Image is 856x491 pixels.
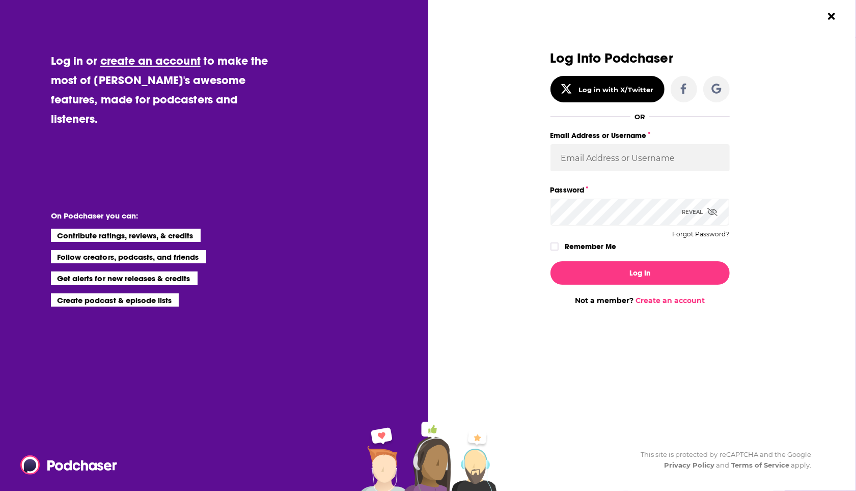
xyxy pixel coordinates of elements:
[673,231,730,238] button: Forgot Password?
[731,461,790,469] a: Terms of Service
[51,271,197,285] li: Get alerts for new releases & credits
[632,449,812,471] div: This site is protected by reCAPTCHA and the Google and apply.
[20,455,110,475] a: Podchaser - Follow, Share and Rate Podcasts
[636,296,705,305] a: Create an account
[100,53,201,68] a: create an account
[550,261,730,285] button: Log In
[51,293,179,307] li: Create podcast & episode lists
[565,240,616,253] label: Remember Me
[550,183,730,197] label: Password
[51,229,201,242] li: Contribute ratings, reviews, & credits
[550,129,730,142] label: Email Address or Username
[578,86,653,94] div: Log in with X/Twitter
[550,76,665,102] button: Log in with X/Twitter
[682,199,717,226] div: Reveal
[550,144,730,172] input: Email Address or Username
[550,296,730,305] div: Not a member?
[822,7,841,26] button: Close Button
[550,51,730,66] h3: Log Into Podchaser
[20,455,118,475] img: Podchaser - Follow, Share and Rate Podcasts
[664,461,715,469] a: Privacy Policy
[51,211,255,221] li: On Podchaser you can:
[51,250,206,263] li: Follow creators, podcasts, and friends
[634,113,645,121] div: OR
